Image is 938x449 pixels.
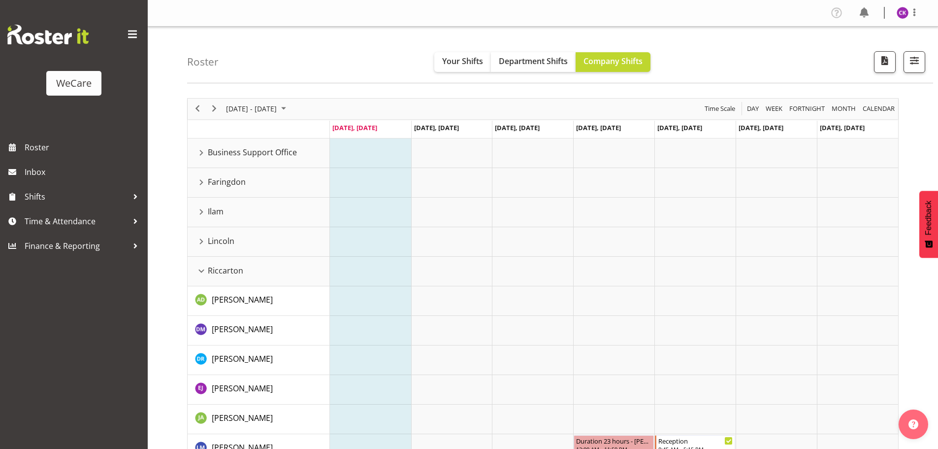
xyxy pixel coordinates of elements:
[188,257,330,286] td: Riccarton resource
[212,324,273,335] span: [PERSON_NAME]
[223,99,292,119] div: September 22 - 28, 2025
[765,103,783,115] span: Week
[212,412,273,424] a: [PERSON_NAME]
[212,323,273,335] a: [PERSON_NAME]
[225,103,291,115] button: September 2025
[576,52,650,72] button: Company Shifts
[434,52,491,72] button: Your Shifts
[208,265,243,276] span: Riccarton
[332,123,377,132] span: [DATE], [DATE]
[208,103,221,115] button: Next
[206,99,223,119] div: next period
[820,123,865,132] span: [DATE], [DATE]
[212,294,273,306] a: [PERSON_NAME]
[862,103,896,115] span: calendar
[25,140,143,155] span: Roster
[657,123,702,132] span: [DATE], [DATE]
[191,103,204,115] button: Previous
[874,51,896,73] button: Download a PDF of the roster according to the set date range.
[25,239,128,253] span: Finance & Reporting
[576,436,651,446] div: Duration 23 hours - [PERSON_NAME]
[25,165,143,179] span: Inbox
[25,214,128,229] span: Time & Attendance
[188,227,330,257] td: Lincoln resource
[208,176,246,188] span: Faringdon
[746,103,760,115] span: Day
[208,235,234,247] span: Lincoln
[739,123,783,132] span: [DATE], [DATE]
[56,76,92,91] div: WeCare
[188,168,330,198] td: Faringdon resource
[908,419,918,429] img: help-xxl-2.png
[764,103,784,115] button: Timeline Week
[442,56,483,67] span: Your Shifts
[904,51,925,73] button: Filter Shifts
[576,123,621,132] span: [DATE], [DATE]
[187,56,219,68] h4: Roster
[188,316,330,345] td: Deepti Mahajan resource
[225,103,278,115] span: [DATE] - [DATE]
[188,405,330,434] td: Jane Arps resource
[188,286,330,316] td: Aleea Devenport resource
[208,206,224,217] span: Ilam
[188,138,330,168] td: Business Support Office resource
[919,191,938,258] button: Feedback - Show survey
[861,103,897,115] button: Month
[7,25,89,44] img: Rosterit website logo
[208,146,297,158] span: Business Support Office
[788,103,827,115] button: Fortnight
[491,52,576,72] button: Department Shifts
[583,56,643,67] span: Company Shifts
[189,99,206,119] div: previous period
[188,345,330,375] td: Deepti Raturi resource
[788,103,826,115] span: Fortnight
[25,189,128,204] span: Shifts
[212,413,273,423] span: [PERSON_NAME]
[924,201,933,235] span: Feedback
[212,353,273,365] a: [PERSON_NAME]
[212,383,273,394] span: [PERSON_NAME]
[831,103,857,115] span: Month
[830,103,858,115] button: Timeline Month
[703,103,737,115] button: Time Scale
[658,436,733,446] div: Reception
[897,7,908,19] img: chloe-kim10479.jpg
[212,382,273,394] a: [PERSON_NAME]
[499,56,568,67] span: Department Shifts
[188,198,330,227] td: Ilam resource
[704,103,736,115] span: Time Scale
[495,123,540,132] span: [DATE], [DATE]
[414,123,459,132] span: [DATE], [DATE]
[745,103,761,115] button: Timeline Day
[188,375,330,405] td: Ella Jarvis resource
